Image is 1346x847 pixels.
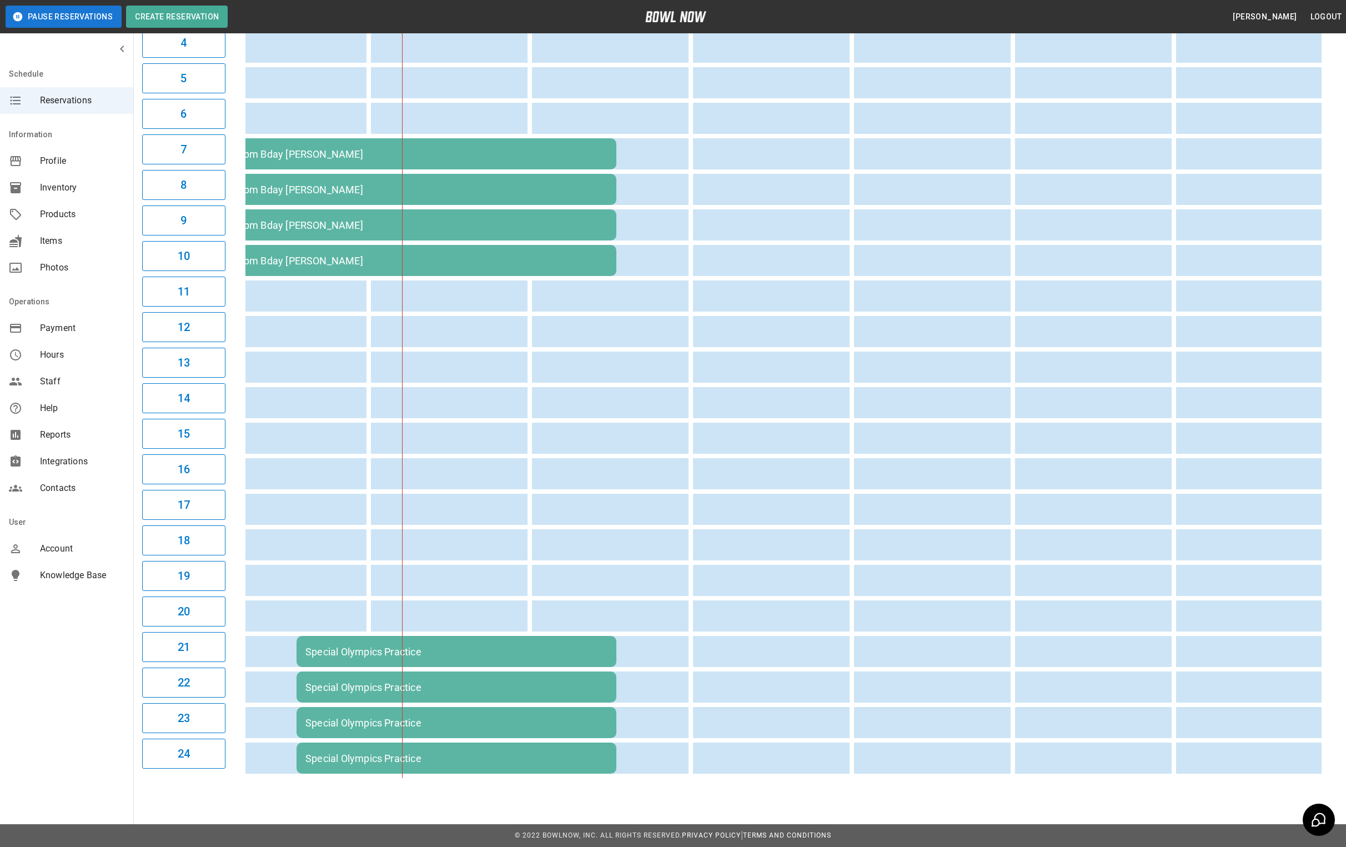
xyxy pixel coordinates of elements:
span: © 2022 BowlNow, Inc. All Rights Reserved. [515,831,682,839]
button: 23 [142,703,225,733]
div: Special Olympics Practice [305,753,607,764]
img: logo [645,11,706,22]
button: 21 [142,632,225,662]
button: 14 [142,383,225,413]
span: Inventory [40,181,124,194]
span: Integrations [40,455,124,468]
span: Staff [40,375,124,388]
span: Products [40,208,124,221]
h6: 7 [180,141,187,158]
button: [PERSON_NAME] [1228,7,1301,27]
button: 13 [142,348,225,378]
h6: 17 [178,496,190,514]
button: 16 [142,454,225,484]
h6: 20 [178,603,190,620]
div: 5:30pm Bday [PERSON_NAME] [224,184,607,196]
h6: 4 [180,34,187,52]
span: Reports [40,428,124,442]
h6: 22 [178,674,190,691]
button: Create Reservation [126,6,228,28]
button: Logout [1306,7,1346,27]
button: 18 [142,525,225,555]
button: 5 [142,63,225,93]
span: Hours [40,348,124,362]
h6: 5 [180,69,187,87]
h6: 15 [178,425,190,443]
h6: 13 [178,354,190,372]
h6: 24 [178,745,190,763]
button: 8 [142,170,225,200]
span: Account [40,542,124,555]
h6: 9 [180,212,187,229]
button: 17 [142,490,225,520]
button: 9 [142,206,225,235]
button: 11 [142,277,225,307]
h6: 14 [178,389,190,407]
h6: 18 [178,532,190,549]
a: Privacy Policy [682,831,741,839]
h6: 11 [178,283,190,300]
button: 24 [142,739,225,769]
span: Payment [40,322,124,335]
button: 7 [142,134,225,164]
div: 5:30pm Bday [PERSON_NAME] [224,148,607,160]
span: Profile [40,154,124,168]
span: Items [40,234,124,248]
span: Help [40,402,124,415]
button: 6 [142,99,225,129]
div: Special Olympics Practice [305,681,607,693]
div: Special Olympics Practice [305,717,607,729]
button: 4 [142,28,225,58]
span: Knowledge Base [40,569,124,582]
button: 19 [142,561,225,591]
span: Photos [40,261,124,274]
button: 15 [142,419,225,449]
h6: 10 [178,247,190,265]
button: Pause Reservations [6,6,122,28]
h6: 19 [178,567,190,585]
h6: 8 [180,176,187,194]
h6: 21 [178,638,190,656]
span: Reservations [40,94,124,107]
div: 5:30pm Bday [PERSON_NAME] [224,255,607,267]
button: 10 [142,241,225,271]
h6: 16 [178,460,190,478]
h6: 23 [178,709,190,727]
button: 20 [142,597,225,627]
span: Contacts [40,482,124,495]
h6: 6 [180,105,187,123]
h6: 12 [178,318,190,336]
div: 5:30pm Bday [PERSON_NAME] [224,219,607,231]
div: Special Olympics Practice [305,646,607,658]
a: Terms and Conditions [743,831,831,839]
button: 12 [142,312,225,342]
button: 22 [142,668,225,698]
